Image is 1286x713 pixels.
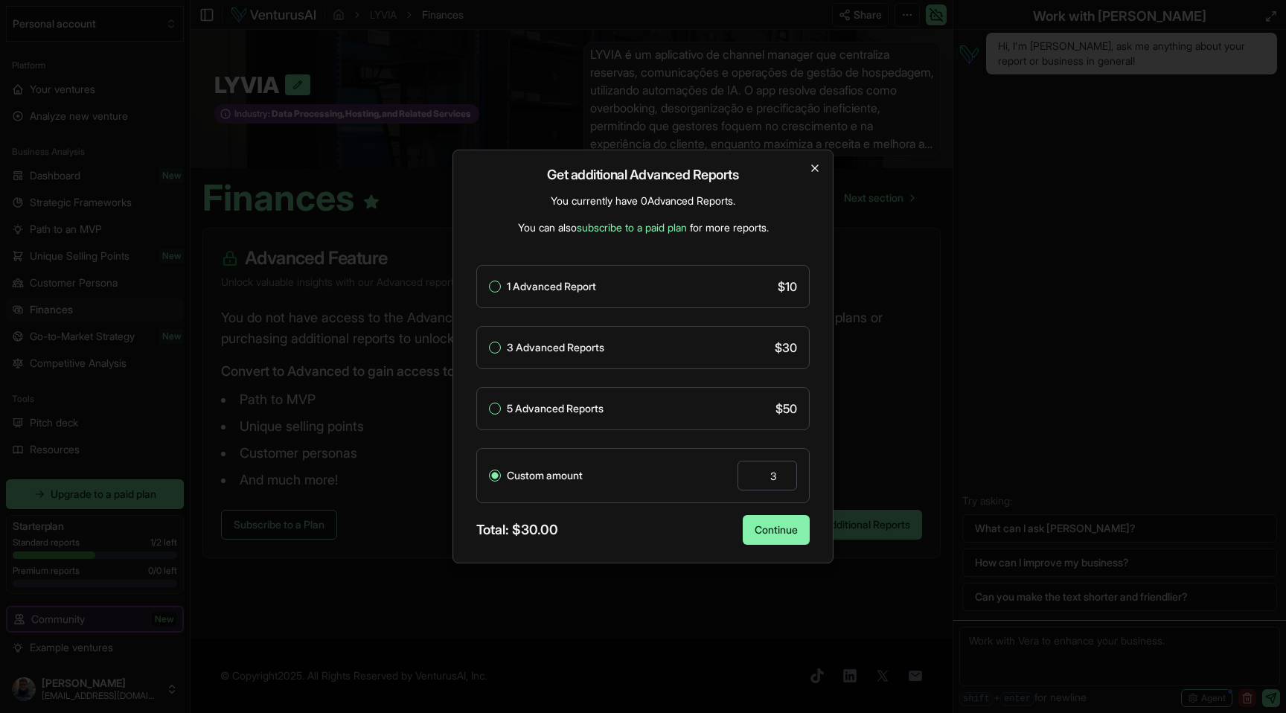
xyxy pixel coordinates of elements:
[743,515,810,545] button: Continue
[551,194,735,208] p: You currently have 0 Advanced Reports .
[476,519,558,540] div: Total: $ 30.00
[577,221,687,234] a: subscribe to a paid plan
[775,339,797,356] span: $ 30
[778,278,797,295] span: $ 10
[518,221,769,234] span: You can also for more reports.
[507,470,583,481] label: Custom amount
[547,168,738,182] h2: Get additional Advanced Reports
[507,281,596,292] label: 1 Advanced Report
[507,403,604,414] label: 5 Advanced Reports
[507,342,604,353] label: 3 Advanced Reports
[775,400,797,418] span: $ 50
